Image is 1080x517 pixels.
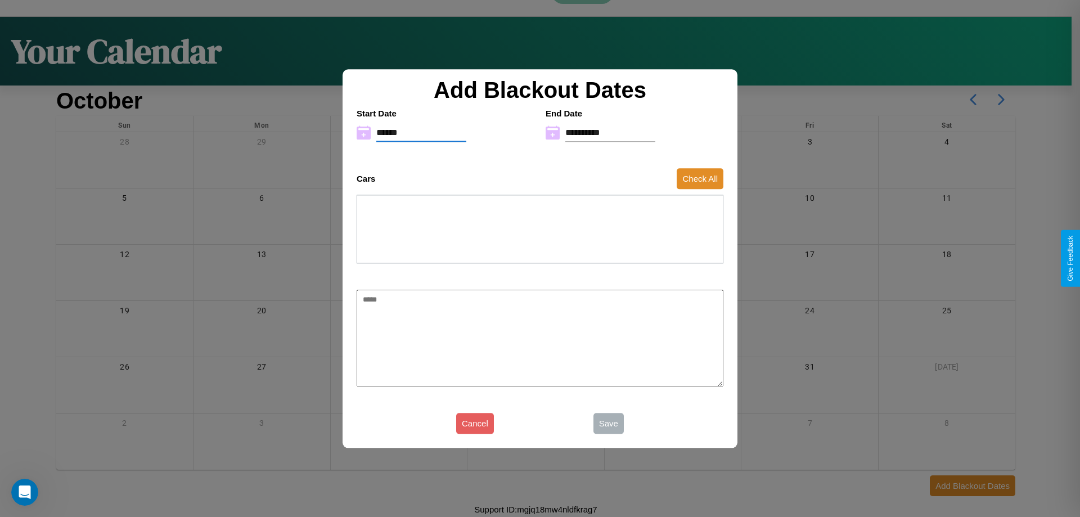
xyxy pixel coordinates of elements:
[1066,236,1074,281] div: Give Feedback
[677,168,723,189] button: Check All
[11,479,38,506] iframe: Intercom live chat
[593,413,624,434] button: Save
[351,78,729,103] h2: Add Blackout Dates
[357,109,534,118] h4: Start Date
[546,109,723,118] h4: End Date
[357,174,375,183] h4: Cars
[456,413,494,434] button: Cancel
